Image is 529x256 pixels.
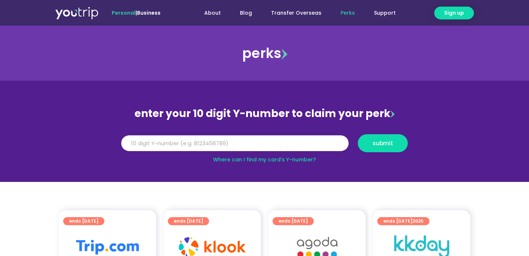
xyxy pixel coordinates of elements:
[230,6,262,20] a: Blog
[364,6,405,20] a: Support
[168,217,209,225] a: ends [DATE]
[137,9,161,17] a: Business
[118,104,411,123] div: enter your 10 digit Y-number to claim your perk
[273,217,314,225] a: ends [DATE]
[121,134,408,158] form: Y Number
[180,6,405,20] nav: Menu
[195,6,230,20] a: About
[331,6,364,20] a: Perks
[174,217,203,225] span: ends [DATE]
[444,9,464,17] span: Sign up
[213,156,316,163] a: Where can I find my card’s Y-number?
[358,134,408,152] button: submit
[262,6,331,20] a: Transfer Overseas
[373,140,393,146] span: submit
[377,217,429,225] a: ends [DATE]2025
[434,7,474,19] a: Sign up
[278,217,308,225] span: ends [DATE]
[112,9,161,17] span: |
[383,217,424,225] span: ends [DATE]
[413,218,424,224] span: 2025
[121,135,349,151] input: 10 digit Y-number (e.g. 8123456789)
[69,217,98,225] span: ends [DATE]
[63,217,104,225] a: ends [DATE]
[112,9,136,17] span: Personal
